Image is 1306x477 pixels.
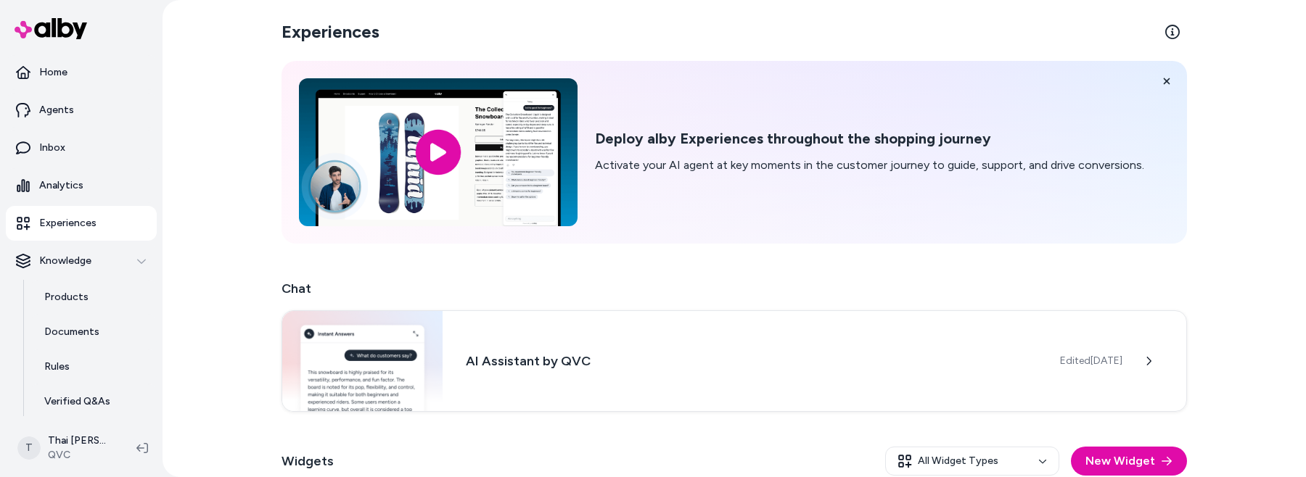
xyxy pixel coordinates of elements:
[282,310,1187,412] a: Chat widgetAI Assistant by QVCEdited[DATE]
[30,384,157,419] a: Verified Q&As
[39,254,91,268] p: Knowledge
[6,244,157,278] button: Knowledge
[6,93,157,128] a: Agents
[282,278,1187,299] h2: Chat
[30,280,157,315] a: Products
[44,394,110,409] p: Verified Q&As
[39,65,67,80] p: Home
[44,325,99,339] p: Documents
[466,351,1037,371] h3: AI Assistant by QVC
[30,349,157,384] a: Rules
[6,55,157,90] a: Home
[282,311,443,411] img: Chat widget
[595,130,1144,148] h2: Deploy alby Experiences throughout the shopping journey
[9,425,125,471] button: TThai [PERSON_NAME]QVC
[44,360,70,374] p: Rules
[30,315,157,349] a: Documents
[885,447,1059,476] button: All Widget Types
[39,103,74,117] p: Agents
[39,216,96,231] p: Experiences
[17,436,41,460] span: T
[39,178,83,193] p: Analytics
[6,130,157,165] a: Inbox
[48,448,113,463] span: QVC
[595,157,1144,174] p: Activate your AI agent at key moments in the customer journey to guide, support, and drive conver...
[6,206,157,241] a: Experiences
[1060,354,1122,368] span: Edited [DATE]
[1071,447,1187,476] button: New Widget
[44,290,89,304] p: Products
[6,168,157,203] a: Analytics
[39,141,65,155] p: Inbox
[282,20,379,43] h2: Experiences
[282,451,334,471] h2: Widgets
[48,434,113,448] p: Thai [PERSON_NAME]
[15,18,87,39] img: alby Logo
